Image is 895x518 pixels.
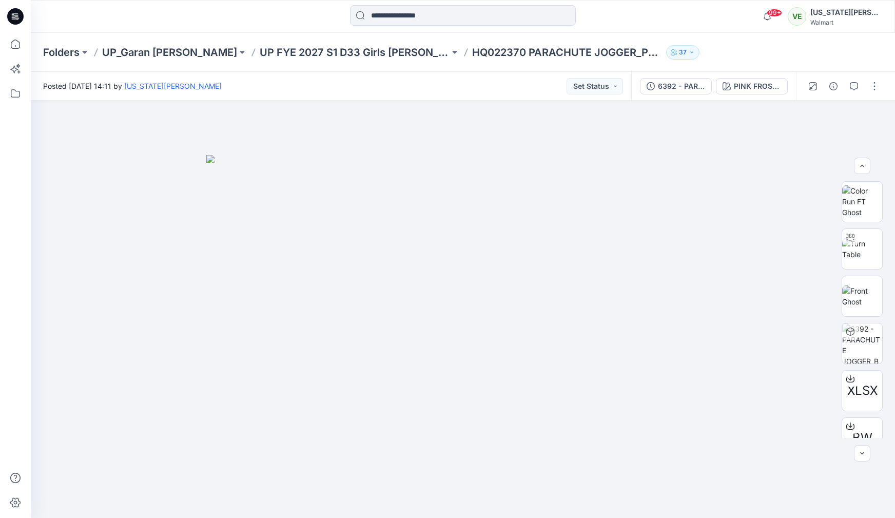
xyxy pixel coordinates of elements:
[847,381,878,400] span: XLSX
[102,45,237,60] a: UP_Garan [PERSON_NAME]
[810,18,882,26] div: Walmart
[734,81,781,92] div: PINK FROST-New
[842,238,882,260] img: Turn Table
[810,6,882,18] div: [US_STATE][PERSON_NAME]
[640,78,712,94] button: 6392 - PARACHUTE JOGGER_BW
[767,9,782,17] span: 99+
[842,285,882,307] img: Front Ghost
[666,45,699,60] button: 37
[852,429,872,447] span: BW
[260,45,450,60] a: UP FYE 2027 S1 D33 Girls [PERSON_NAME]
[43,45,80,60] a: Folders
[842,185,882,218] img: Color Run FT Ghost
[716,78,788,94] button: PINK FROST-New
[43,81,222,91] span: Posted [DATE] 14:11 by
[124,82,222,90] a: [US_STATE][PERSON_NAME]
[206,155,719,517] img: eyJhbGciOiJIUzI1NiIsImtpZCI6IjAiLCJzbHQiOiJzZXMiLCJ0eXAiOiJKV1QifQ.eyJkYXRhIjp7InR5cGUiOiJzdG9yYW...
[472,45,662,60] p: HQ022370 PARACHUTE JOGGER_P6392
[842,323,882,363] img: 6392 - PARACHUTE JOGGER_BW PINK FROST-New
[825,78,842,94] button: Details
[679,47,687,58] p: 37
[788,7,806,26] div: VE
[658,81,705,92] div: 6392 - PARACHUTE JOGGER_BW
